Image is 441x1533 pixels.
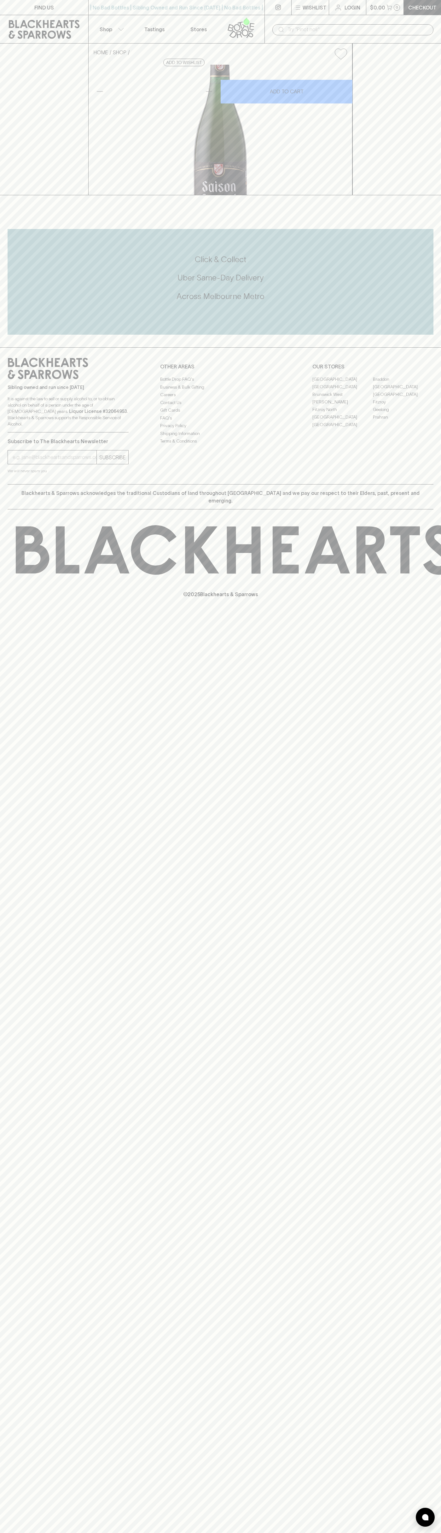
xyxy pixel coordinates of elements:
a: Business & Bulk Gifting [160,383,281,391]
a: [GEOGRAPHIC_DATA] [373,383,433,391]
a: HOME [94,50,108,55]
a: Fitzroy [373,398,433,406]
a: Shipping Information [160,430,281,437]
p: Tastings [144,26,165,33]
p: OTHER AREAS [160,363,281,370]
a: Terms & Conditions [160,438,281,445]
h5: Uber Same-Day Delivery [8,273,433,283]
p: SUBSCRIBE [99,454,126,461]
p: We will never spam you [8,468,129,474]
a: Geelong [373,406,433,413]
button: Add to wishlist [332,46,350,62]
a: Prahran [373,413,433,421]
a: Bottle Drop FAQ's [160,376,281,383]
input: e.g. jane@blackheartsandsparrows.com.au [13,452,96,462]
a: Brunswick West [312,391,373,398]
button: Shop [89,15,133,43]
a: [GEOGRAPHIC_DATA] [312,375,373,383]
button: SUBSCRIBE [97,450,128,464]
p: Wishlist [303,4,327,11]
strong: Liquor License #32064953 [69,409,127,414]
a: FAQ's [160,414,281,422]
a: Privacy Policy [160,422,281,430]
a: Stores [177,15,221,43]
p: ADD TO CART [270,88,304,95]
p: Blackhearts & Sparrows acknowledges the traditional Custodians of land throughout [GEOGRAPHIC_DAT... [12,489,429,504]
a: Tastings [132,15,177,43]
h5: Across Melbourne Metro [8,291,433,302]
p: Stores [190,26,207,33]
img: 2906.png [89,65,352,195]
img: bubble-icon [422,1514,428,1520]
a: Fitzroy North [312,406,373,413]
p: FIND US [34,4,54,11]
p: $0.00 [370,4,385,11]
p: Shop [100,26,112,33]
div: Call to action block [8,229,433,335]
p: It is against the law to sell or supply alcohol to, or to obtain alcohol on behalf of a person un... [8,396,129,427]
button: Add to wishlist [163,59,205,66]
a: [GEOGRAPHIC_DATA] [312,413,373,421]
p: Sibling owned and run since [DATE] [8,384,129,391]
a: Contact Us [160,399,281,406]
a: [PERSON_NAME] [312,398,373,406]
p: OUR STORES [312,363,433,370]
h5: Click & Collect [8,254,433,265]
a: SHOP [113,50,126,55]
button: ADD TO CART [221,80,352,103]
a: Gift Cards [160,407,281,414]
p: Subscribe to The Blackhearts Newsletter [8,438,129,445]
p: 0 [396,6,398,9]
a: [GEOGRAPHIC_DATA] [312,421,373,428]
a: Braddon [373,375,433,383]
a: [GEOGRAPHIC_DATA] [312,383,373,391]
p: Checkout [408,4,437,11]
p: Login [345,4,360,11]
a: [GEOGRAPHIC_DATA] [373,391,433,398]
input: Try "Pinot noir" [287,25,428,35]
a: Careers [160,391,281,399]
